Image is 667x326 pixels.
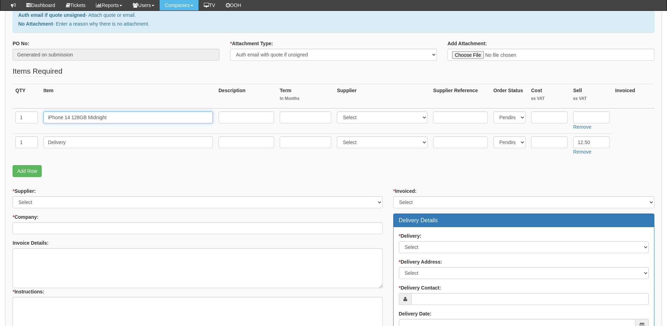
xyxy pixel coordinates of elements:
label: Supplier: [13,188,36,195]
p: - Enter a reason why there is no attachment. [18,20,649,27]
th: Item [41,84,216,108]
th: Invoiced [612,84,654,108]
label: Invoiced: [393,188,417,195]
th: Supplier Reference [430,84,491,108]
label: Delivery: [399,232,422,239]
p: - Attach quote or email. [18,12,649,19]
th: Order Status [491,84,528,108]
th: QTY [13,84,41,108]
label: PO No: [13,40,29,47]
small: ex VAT [531,96,568,102]
th: Description [216,84,277,108]
a: Remove [573,149,591,155]
label: Attachment Type: [230,40,273,47]
a: Add Row [13,165,42,177]
th: Term [277,84,334,108]
label: Invoice Details: [13,239,49,246]
label: Add Attachment: [447,40,487,47]
b: No Attachment [18,21,53,27]
small: In Months [280,96,331,102]
label: Delivery Contact: [399,284,441,291]
label: Company: [13,213,39,220]
label: Instructions: [13,288,44,295]
th: Supplier [334,84,430,108]
label: Delivery Date: [399,310,431,317]
legend: Items Required [13,66,62,77]
small: ex VAT [573,96,610,102]
h3: Delivery Details [399,217,649,224]
th: Sell [570,84,612,108]
a: Remove [573,124,591,130]
th: Cost [528,84,570,108]
b: Auth email if quote unsigned [18,12,85,18]
label: Delivery Address: [399,258,442,265]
